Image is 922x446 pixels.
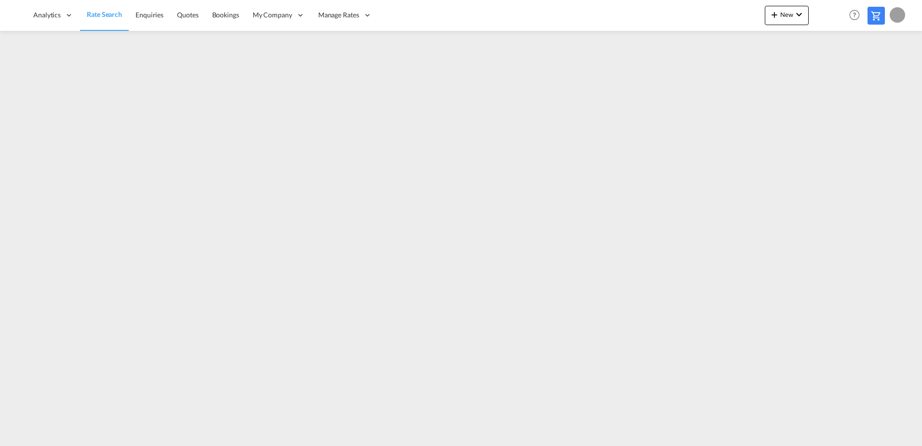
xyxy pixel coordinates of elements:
div: Help [846,7,868,24]
span: My Company [253,10,292,20]
span: Help [846,7,863,23]
span: Enquiries [136,11,163,19]
span: Bookings [212,11,239,19]
span: Quotes [177,11,198,19]
span: New [769,11,805,18]
span: Manage Rates [318,10,359,20]
md-icon: icon-chevron-down [793,9,805,20]
span: Analytics [33,10,61,20]
button: icon-plus 400-fgNewicon-chevron-down [765,6,809,25]
span: Rate Search [87,10,122,18]
md-icon: icon-plus 400-fg [769,9,780,20]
